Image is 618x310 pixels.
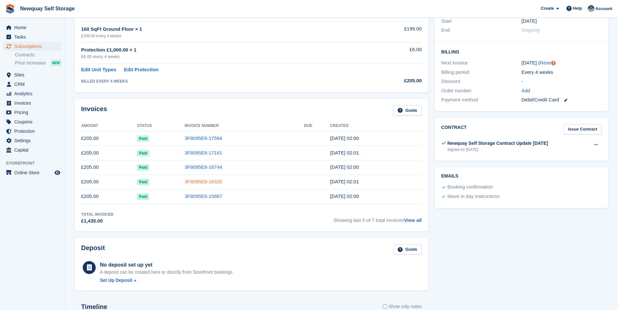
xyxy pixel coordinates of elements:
[447,193,500,201] div: Move in day instructions
[522,17,537,25] time: 2025-02-20 01:00:00 UTC
[81,78,359,84] div: BILLED EVERY 4 WEEKS
[359,22,422,42] td: £199.00
[3,42,61,51] a: menu
[14,145,53,155] span: Capital
[359,42,422,63] td: £6.00
[81,189,137,204] td: £205.00
[81,244,105,255] h2: Deposit
[441,69,521,76] div: Billing period
[330,150,359,155] time: 2025-07-10 01:01:15 UTC
[441,17,521,25] div: Start
[14,70,53,79] span: Sites
[15,59,61,66] a: Price increases NEW
[595,6,612,12] span: Account
[522,87,530,95] a: Add
[81,212,114,217] div: Total Invoiced
[14,108,53,117] span: Pricing
[100,277,132,284] div: Set Up Deposit
[54,169,61,177] a: Preview store
[330,135,359,141] time: 2025-08-07 01:00:30 UTC
[81,160,137,175] td: £205.00
[185,121,304,131] th: Invoice Number
[81,105,107,116] h2: Invoices
[14,168,53,177] span: Online Store
[588,5,594,12] img: Tina
[14,98,53,108] span: Invoices
[441,87,521,95] div: Order number
[441,96,521,104] div: Payment method
[81,146,137,160] td: £205.00
[522,96,602,104] div: Debit/Credit Card
[14,42,53,51] span: Subscriptions
[14,89,53,98] span: Analytics
[137,135,149,142] span: Paid
[81,121,137,131] th: Amount
[81,131,137,146] td: £205.00
[3,32,61,41] a: menu
[137,193,149,200] span: Paid
[3,98,61,108] a: menu
[383,303,387,310] input: Show only notes
[3,108,61,117] a: menu
[185,150,222,155] a: 3F8095E8-17161
[14,136,53,145] span: Settings
[137,179,149,185] span: Paid
[522,78,602,85] div: -
[540,60,552,65] a: Reset
[441,78,521,85] div: Discount
[522,59,602,67] div: [DATE] ( )
[3,136,61,145] a: menu
[14,127,53,136] span: Protection
[441,27,521,34] div: End
[3,117,61,126] a: menu
[185,179,222,184] a: 3F8095E8-16320
[5,4,15,14] img: stora-icon-8386f47178a22dfd0bd8f6a31ec36ba5ce8667c1dd55bd0f319d3a0aa187defe.svg
[14,32,53,41] span: Tasks
[14,117,53,126] span: Coupons
[100,261,234,269] div: No deposit set up yet
[304,121,330,131] th: Due
[573,5,582,12] span: Help
[330,121,422,131] th: Created
[441,48,602,55] h2: Billing
[563,124,602,135] a: Issue Contract
[3,80,61,89] a: menu
[393,105,422,116] a: Guide
[81,217,114,225] div: £1,435.00
[81,46,359,54] div: Protection £1,000.00 × 1
[447,183,493,191] div: Booking confirmation
[100,269,234,276] p: A deposit can be created here or directly from Storefront bookings.
[330,164,359,170] time: 2025-06-12 01:00:29 UTC
[3,89,61,98] a: menu
[441,124,467,135] h2: Contract
[447,140,548,147] div: Newquay Self Storage Contract Update [DATE]
[441,59,521,67] div: Next invoice
[137,150,149,156] span: Paid
[383,303,422,310] label: Show only notes
[3,70,61,79] a: menu
[81,53,359,60] div: £6.00 every 4 weeks
[51,60,61,66] div: NEW
[124,66,159,74] a: Edit Protection
[441,174,602,179] h2: Emails
[81,175,137,189] td: £205.00
[330,193,359,199] time: 2025-04-17 01:00:08 UTC
[551,60,556,66] div: Tooltip anchor
[3,145,61,155] a: menu
[15,60,46,66] span: Price increases
[14,23,53,32] span: Home
[185,193,222,199] a: 3F8095E8-15887
[447,147,548,153] div: Signed on [DATE]
[18,3,77,14] a: Newquay Self Storage
[137,164,149,171] span: Paid
[185,135,222,141] a: 3F8095E8-17584
[81,66,116,74] a: Edit Unit Types
[15,52,61,58] a: Contracts
[522,69,602,76] div: Every 4 weeks
[3,168,61,177] a: menu
[393,244,422,255] a: Guide
[541,5,554,12] span: Create
[6,160,65,166] span: Storefront
[404,217,422,223] a: View all
[100,277,234,284] a: Set Up Deposit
